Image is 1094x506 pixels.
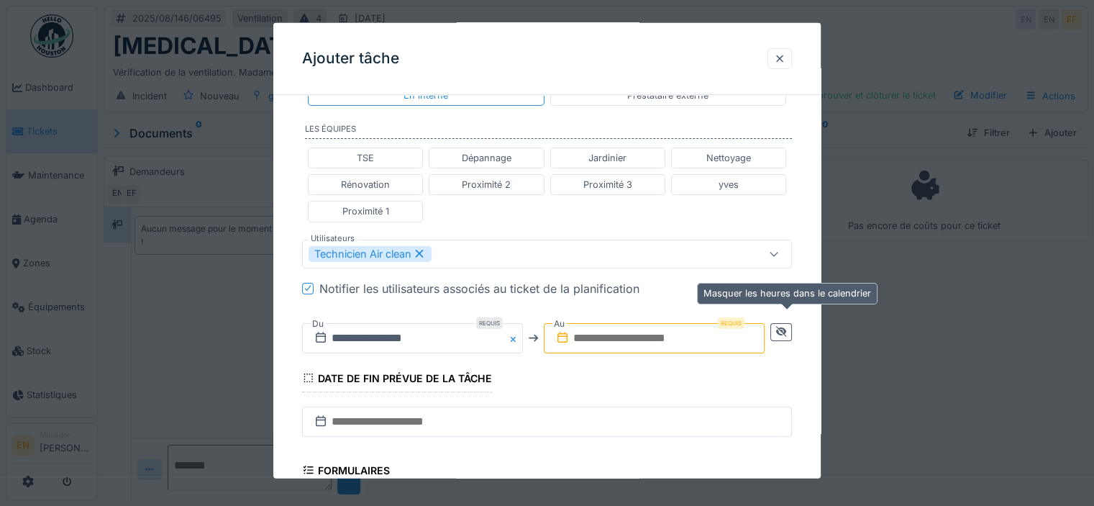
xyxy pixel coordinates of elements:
[302,459,390,484] div: Formulaires
[552,315,566,331] label: Au
[583,178,632,191] div: Proximité 3
[462,178,511,191] div: Proximité 2
[719,178,739,191] div: yves
[311,315,325,331] label: Du
[507,322,523,353] button: Close
[302,50,399,68] h3: Ajouter tâche
[476,317,503,328] div: Requis
[357,151,374,165] div: TSE
[319,279,639,297] div: Notifier les utilisateurs associés au ticket de la planification
[302,367,492,392] div: Date de fin prévue de la tâche
[305,123,792,139] label: Les équipes
[309,245,432,261] div: Technicien Air clean
[308,232,357,244] label: Utilisateurs
[706,151,751,165] div: Nettoyage
[627,89,708,102] div: Prestataire externe
[718,317,744,328] div: Requis
[588,151,626,165] div: Jardinier
[697,283,878,304] div: Masquer les heures dans le calendrier
[341,178,390,191] div: Rénovation
[342,204,389,218] div: Proximité 1
[462,151,511,165] div: Dépannage
[404,89,448,102] div: En interne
